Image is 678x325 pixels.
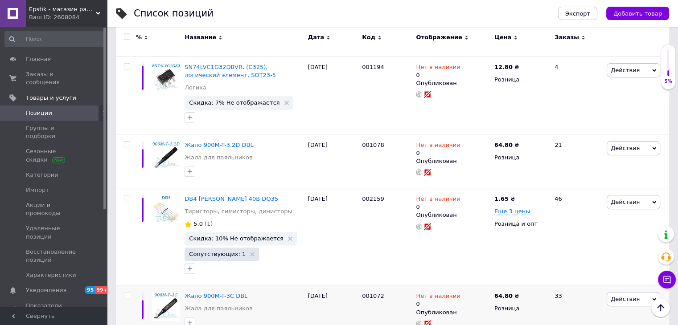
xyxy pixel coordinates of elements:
span: 95 [85,286,95,294]
div: 0 [416,195,460,211]
span: Дата [308,33,325,41]
span: Акции и промокоды [26,201,82,217]
span: Уведомления [26,286,66,294]
button: Чат с покупателем [658,271,676,288]
span: 99+ [95,286,110,294]
div: [DATE] [306,56,360,134]
div: ₴ [494,141,519,149]
span: Добавить товар [613,10,662,17]
span: 001194 [362,64,384,70]
span: Главная [26,55,51,63]
div: Розница [494,154,547,162]
span: Нет в наличии [416,292,460,302]
button: Наверх [651,298,670,317]
span: Действия [611,67,640,73]
img: DB4 динистор 40В DO35 [152,195,180,223]
span: Удаленные позиции [26,224,82,240]
div: Опубликован [416,157,489,165]
div: 0 [416,63,460,79]
div: ₴ [494,195,515,203]
div: 5% [661,78,675,85]
a: Логика [185,84,206,92]
button: Добавить товар [606,7,669,20]
img: SN74LVC1G32DBVR, (C325), логический элемент, SOT23-5 [152,63,180,92]
span: 001072 [362,292,384,299]
div: 21 [549,134,604,188]
div: Список позиций [134,9,214,18]
button: Экспорт [558,7,597,20]
span: Характеристики [26,271,76,279]
span: Скидка: 10% Не отображается [189,236,284,241]
span: Нет в наличии [416,142,460,151]
div: Розница [494,305,547,313]
img: Жало 900M-T-3C DBL [152,292,180,321]
b: 12.80 [494,64,513,70]
span: Импорт [26,186,49,194]
span: Товары и услуги [26,94,76,102]
div: 46 [549,188,604,285]
span: Название [185,33,216,41]
div: Ваш ID: 2608084 [29,13,107,21]
div: ₴ [494,292,519,300]
span: 002159 [362,195,384,202]
span: Показатели работы компании [26,302,82,318]
span: Позиции [26,109,52,117]
div: [DATE] [306,188,360,285]
div: Опубликован [416,211,489,219]
span: Заказы [555,33,579,41]
span: Экспорт [565,10,590,17]
span: Цена [494,33,512,41]
div: 0 [416,141,460,157]
div: Розница и опт [494,220,547,228]
a: Жало 900M-T-3.2D DBL [185,142,253,148]
div: [DATE] [306,134,360,188]
a: DB4 [PERSON_NAME] 40В DO35 [185,195,278,202]
span: Код [362,33,375,41]
a: Жала для паяльников [185,154,252,162]
span: Сезонные скидки [26,147,82,163]
span: Категории [26,171,58,179]
span: Нет в наличии [416,64,460,73]
div: Опубликован [416,79,489,87]
span: Скидка: 7% Не отображается [189,100,279,106]
div: 0 [416,292,460,308]
span: Действия [611,199,640,205]
input: Поиск [4,31,105,47]
a: Тиристоры, симисторы, динисторы [185,207,292,215]
span: Нет в наличии [416,195,460,205]
span: Сопутствующих: 1 [189,251,246,257]
span: 5.0 [193,220,203,227]
div: ₴ [494,63,519,71]
b: 64.80 [494,292,513,299]
span: Действия [611,145,640,151]
span: (1) [205,220,213,227]
span: Действия [611,296,640,302]
span: Группы и подборки [26,124,82,140]
span: Восстановление позиций [26,248,82,264]
a: Жало 900M-T-3C DBL [185,292,247,299]
b: 1.65 [494,195,509,202]
span: % [136,33,142,41]
a: SN74LVC1G32DBVR, (C325), логический элемент, SOT23-5 [185,64,276,78]
a: Жала для паяльников [185,305,252,313]
b: 64.80 [494,142,513,148]
div: 4 [549,56,604,134]
div: Опубликован [416,309,489,317]
div: Розница [494,76,547,84]
span: 001078 [362,142,384,148]
span: Отображение [416,33,462,41]
span: Еще 3 цены [494,208,530,215]
span: Epstik - магазин радиокомпонентов [29,5,96,13]
span: Заказы и сообщения [26,70,82,86]
img: Жало 900M-T-3.2D DBL [152,141,180,170]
